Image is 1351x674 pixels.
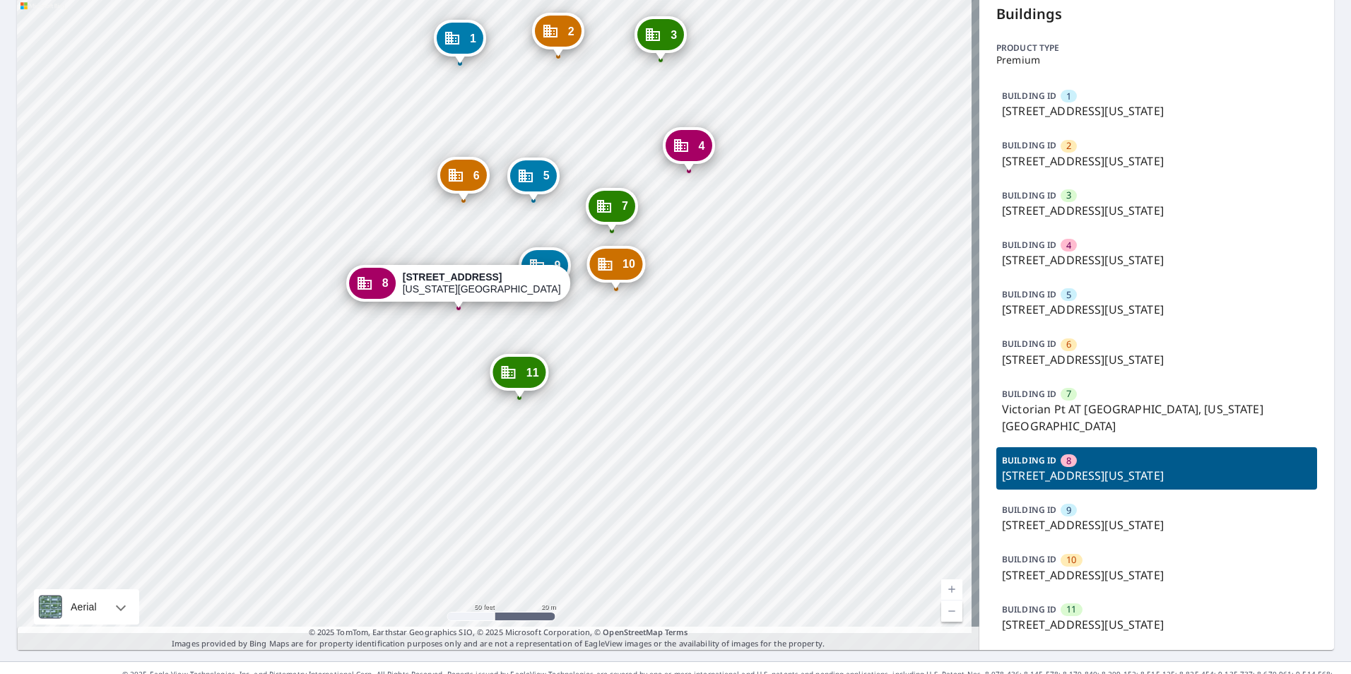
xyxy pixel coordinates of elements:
[1002,102,1311,119] p: [STREET_ADDRESS][US_STATE]
[1066,288,1071,302] span: 5
[1066,454,1071,468] span: 8
[665,627,688,637] a: Terms
[1002,388,1056,400] p: BUILDING ID
[1066,139,1071,153] span: 2
[1002,401,1311,434] p: Victorian Pt AT [GEOGRAPHIC_DATA], [US_STATE][GEOGRAPHIC_DATA]
[699,141,705,151] span: 4
[996,42,1317,54] p: Product type
[437,157,490,201] div: Dropped pin, building 6, Commercial property, 1909 Giltshire Dr Colorado Springs, CO 80905
[519,247,571,291] div: Dropped pin, building 9, Commercial property, 2169 Giltshire Dr Colorado Springs, CO 80905
[543,170,550,181] span: 5
[34,589,139,625] div: Aerial
[1002,338,1056,350] p: BUILDING ID
[1066,338,1071,351] span: 6
[1002,202,1311,219] p: [STREET_ADDRESS][US_STATE]
[1066,189,1071,202] span: 3
[17,627,979,650] p: Images provided by Bing Maps are for property identification purposes only and are not a represen...
[382,278,389,288] span: 8
[346,265,571,309] div: Dropped pin, building 8, Commercial property, 2189 Giltshire Dr Colorado Springs, CO 80905
[403,271,502,283] strong: [STREET_ADDRESS]
[1002,301,1311,318] p: [STREET_ADDRESS][US_STATE]
[1002,467,1311,484] p: [STREET_ADDRESS][US_STATE]
[1002,516,1311,533] p: [STREET_ADDRESS][US_STATE]
[1002,454,1056,466] p: BUILDING ID
[941,601,962,622] a: Current Level 19, Zoom Out
[507,158,560,201] div: Dropped pin, building 5, Commercial property, 1927 Giltshire Dr Colorado Springs, CO 80905
[622,201,628,211] span: 7
[1066,603,1076,616] span: 11
[1002,239,1056,251] p: BUILDING ID
[473,170,480,181] span: 6
[1002,616,1311,633] p: [STREET_ADDRESS][US_STATE]
[586,246,645,290] div: Dropped pin, building 10, Commercial property, 2159 Giltshire Dr Colorado Springs, CO 80905
[1002,504,1056,516] p: BUILDING ID
[309,627,688,639] span: © 2025 TomTom, Earthstar Geographics SIO, © 2025 Microsoft Corporation, ©
[555,260,561,271] span: 9
[1066,387,1071,401] span: 7
[532,13,584,57] div: Dropped pin, building 2, Commercial property, 1920 Giltshire Dr Colorado Springs, CO 80905
[635,16,687,60] div: Dropped pin, building 3, Commercial property, 1928 Giltshire Dr Colorado Springs, CO 80905
[1002,153,1311,170] p: [STREET_ADDRESS][US_STATE]
[996,54,1317,66] p: Premium
[490,354,549,398] div: Dropped pin, building 11, Commercial property, 2178 Giltshire Dr Colorado Springs, CO 80905
[623,259,635,269] span: 10
[1002,351,1311,368] p: [STREET_ADDRESS][US_STATE]
[1002,90,1056,102] p: BUILDING ID
[996,4,1317,25] p: Buildings
[1066,553,1076,567] span: 10
[603,627,662,637] a: OpenStreetMap
[403,271,561,295] div: [US_STATE][GEOGRAPHIC_DATA]
[434,20,486,64] div: Dropped pin, building 1, Commercial property, 1902 Giltshire Dr Colorado Springs, CO 80905
[1002,603,1056,615] p: BUILDING ID
[671,30,677,40] span: 3
[1002,252,1311,268] p: [STREET_ADDRESS][US_STATE]
[1002,288,1056,300] p: BUILDING ID
[1066,90,1071,103] span: 1
[470,33,476,44] span: 1
[586,188,638,232] div: Dropped pin, building 7, Commercial property, Victorian Pt AT Giltshire Dr Colorado Springs, CO 8...
[1002,189,1056,201] p: BUILDING ID
[941,579,962,601] a: Current Level 19, Zoom In
[568,26,574,37] span: 2
[1002,139,1056,151] p: BUILDING ID
[66,589,101,625] div: Aerial
[1002,567,1311,584] p: [STREET_ADDRESS][US_STATE]
[1066,504,1071,517] span: 9
[526,367,539,378] span: 11
[1066,239,1071,252] span: 4
[663,127,715,171] div: Dropped pin, building 4, Commercial property, 1957 Giltshire Dr Colorado Springs, CO 80905
[1002,553,1056,565] p: BUILDING ID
